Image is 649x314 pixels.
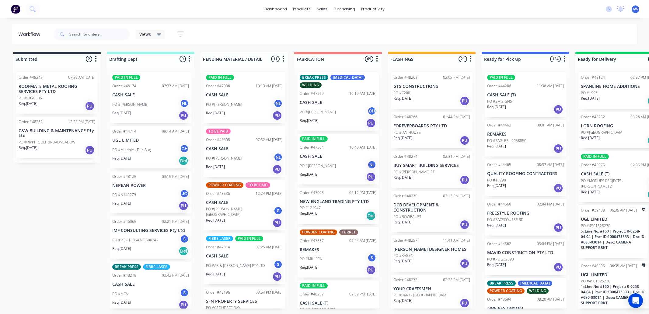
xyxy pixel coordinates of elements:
p: Req. [DATE] [112,300,131,305]
div: BREAK PRESSFIBRE LASEROrder #4827903:42 PM [DATE]CASH SALEPO #MCASReq.[DATE]PU [110,262,191,312]
div: PU [366,118,376,128]
div: NL [367,160,376,169]
div: PU [460,298,469,308]
div: Order #4824507:39 AM [DATE]ROOFMATE METAL ROOFING SERVICES PTY LTDPO #DIGGERSReq.[DATE]PU [16,72,98,114]
div: Order #47299 [300,91,324,96]
p: Req. [DATE] [581,135,600,141]
p: Req. [DATE] [393,135,412,141]
div: 10:19 AM [DATE] [349,91,376,96]
p: PO #PO - 158543-SC-00342 [112,237,159,243]
div: PU [272,111,282,120]
p: Req. [DATE] [112,156,131,161]
p: Req. [DATE] [206,164,225,170]
div: PAID IN FULL [112,75,140,80]
div: S [367,253,376,262]
p: PO #INSITE PROJECTS [300,307,336,312]
p: PO #EAGLES - 2958850 [487,138,526,143]
div: 07:25 AM [DATE] [256,244,283,250]
p: Req. [DATE] [393,298,412,303]
div: Order #47837 [300,238,324,243]
p: Req. [DATE] [112,201,131,206]
div: 02:03 PM [DATE] [443,75,470,80]
div: PAID IN FULL [300,283,328,288]
div: PU [460,259,469,268]
p: REMAKES [300,247,376,252]
div: PAID IN FULL [487,75,515,80]
div: NL [274,99,283,108]
p: PO #N140279 [112,192,136,198]
p: NEW ENGLAND TRADING PTY LTD [300,199,376,204]
p: REMAKES [487,132,564,137]
div: Order #44286 [487,83,511,89]
div: PAID IN FULL [581,154,609,159]
div: Order #4446508:37 AM [DATE]QUALITY ROOFING CONTRACTORSPO #10290Req.[DATE]PU [485,160,566,196]
div: Order #39438 [581,208,605,213]
div: Del [179,246,188,256]
p: Req. [DATE] [206,271,225,277]
div: 09:14 AM [DATE] [162,129,189,134]
div: Order #47814 [206,244,230,250]
p: CASH SALE [206,146,283,151]
div: [MEDICAL_DATA] [330,75,365,80]
p: Req. [DATE] [393,175,412,180]
div: 02:21 PM [DATE] [162,219,189,224]
div: 10:13 AM [DATE] [256,83,283,89]
div: PAID IN FULL [300,136,328,142]
div: 02:28 PM [DATE] [443,277,470,283]
div: 02:13 PM [DATE] [443,193,470,199]
div: Order #48279 [112,273,136,278]
p: PO #RACECOURSE RD [487,217,523,223]
img: Factory [11,5,20,14]
p: PO #EM SIGNS [487,99,512,104]
div: 12:24 PM [DATE] [256,191,283,196]
p: CASH SALE [112,92,189,98]
div: PAID IN FULL [235,236,263,241]
div: JC [180,189,189,198]
div: Order #48196 [206,290,230,295]
div: BREAK PRESS [300,75,328,80]
div: PAID IN FULLOrder #4730410:40 AM [DATE]CASH SALEPO #[PERSON_NAME]NLReq.[DATE]PU [297,134,379,185]
p: PO #IAN HOUSE [393,130,421,135]
p: MAVID CONSTRUCTION PTY LTD [487,250,564,255]
div: Order #46174 [112,83,136,89]
div: PU [366,265,376,275]
p: PO #[PERSON_NAME] [206,102,242,107]
span: Line No: #160 | Project: R-0258-04-04 | Part ID:1000475333 | Doc ID: A680-03014 | Desc: CAMERA SU... [581,229,645,250]
div: Order #48245 [19,75,43,80]
div: WELDING [300,82,322,88]
div: Order #4456002:04 PM [DATE]FREESTYLE ROOFINGPO #RACECOURSE RDReq.[DATE]PU [485,199,566,236]
p: PO #MILLEEN [300,256,323,262]
div: WELDING [527,288,549,294]
div: Order #48266 [393,114,417,120]
div: BREAK PRESS [487,281,516,286]
p: PO #AR & [PERSON_NAME] PTY LTD [206,263,265,268]
div: PAID IN FULL [206,75,234,80]
p: Req. [DATE] [300,265,319,270]
p: CASH SALE [300,154,376,159]
p: CASH SALE (T) [487,92,564,98]
p: FREESTYLE ROOFING [487,211,564,216]
p: PO #Multiple - Due Aug [112,147,151,153]
div: Order #48262 [19,119,43,125]
div: 10:40 AM [DATE] [349,145,376,150]
div: 03:15 PM [DATE] [162,174,189,179]
div: Order #4827302:28 PM [DATE]YOUR CRAFTSMENPO #3463 - [GEOGRAPHIC_DATA]Req.[DATE]PU [391,275,473,311]
div: 07:39 AM [DATE] [68,75,95,80]
div: Order #4606502:21 PM [DATE]IMF CONSULTING SERVICES Pty LtdPO #PO - 158543-SC-00342SReq.[DATE]Del [110,216,191,259]
span: AW [633,6,638,12]
p: UGL LIMITED [581,217,645,222]
span: 1 x [581,284,585,289]
div: 02:12 PM [DATE] [349,190,376,195]
div: Order #45536 [206,191,230,196]
a: dashboard [261,5,290,14]
div: S [274,206,283,215]
p: Req. [DATE] [300,172,319,177]
div: S [180,288,189,297]
p: PO #RIPPIT GOLF BROADMEADOW [19,140,75,145]
div: 08:01 AM [DATE] [537,122,564,128]
div: Order #4059506:35 AM [DATE]UGL LIMITEDPO #45018252301xLine No: #160 | Project: R-0258-04-04 | Par... [578,261,648,313]
p: SFN PROPERTY SERVICES [206,299,283,304]
p: Req. [DATE] [19,101,37,106]
p: PO #[PERSON_NAME] [206,156,242,161]
div: 03:04 PM [DATE] [537,241,564,247]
